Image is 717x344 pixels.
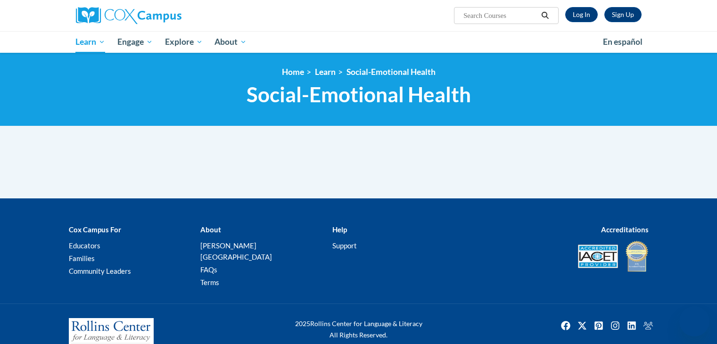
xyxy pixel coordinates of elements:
a: FAQs [200,265,217,274]
img: Facebook icon [558,318,573,333]
input: Search Courses [462,10,538,21]
iframe: Button to launch messaging window [679,306,709,336]
b: Accreditations [601,225,649,234]
a: Learn [315,67,336,77]
span: Explore [165,36,203,48]
div: Rollins Center for Language & Literacy All Rights Reserved. [260,318,458,341]
img: Pinterest icon [591,318,606,333]
a: Register [604,7,642,22]
a: Support [332,241,357,250]
a: Facebook [558,318,573,333]
a: Pinterest [591,318,606,333]
a: Engage [111,31,159,53]
img: LinkedIn icon [624,318,639,333]
span: About [214,36,247,48]
img: IDA® Accredited [625,240,649,273]
a: Learn [70,31,112,53]
a: [PERSON_NAME][GEOGRAPHIC_DATA] [200,241,272,261]
a: Facebook Group [641,318,656,333]
a: Cox Campus [76,7,255,24]
div: Main menu [62,31,656,53]
span: Learn [75,36,105,48]
span: 2025 [295,319,310,328]
img: Accredited IACET® Provider [578,245,618,268]
a: Educators [69,241,100,250]
img: Twitter icon [575,318,590,333]
a: Linkedin [624,318,639,333]
a: Social-Emotional Health [346,67,436,77]
span: Social-Emotional Health [247,82,471,107]
a: Explore [159,31,209,53]
b: Cox Campus For [69,225,121,234]
a: Log In [565,7,598,22]
a: Home [282,67,304,77]
a: Community Leaders [69,267,131,275]
a: About [208,31,253,53]
a: Terms [200,278,219,287]
span: En español [603,37,643,47]
span: Engage [117,36,153,48]
a: Families [69,254,95,262]
b: About [200,225,221,234]
b: Help [332,225,347,234]
button: Search [538,10,552,21]
img: Facebook group icon [641,318,656,333]
a: En español [597,32,649,52]
a: Twitter [575,318,590,333]
img: Cox Campus [76,7,181,24]
a: Instagram [608,318,623,333]
img: Instagram icon [608,318,623,333]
